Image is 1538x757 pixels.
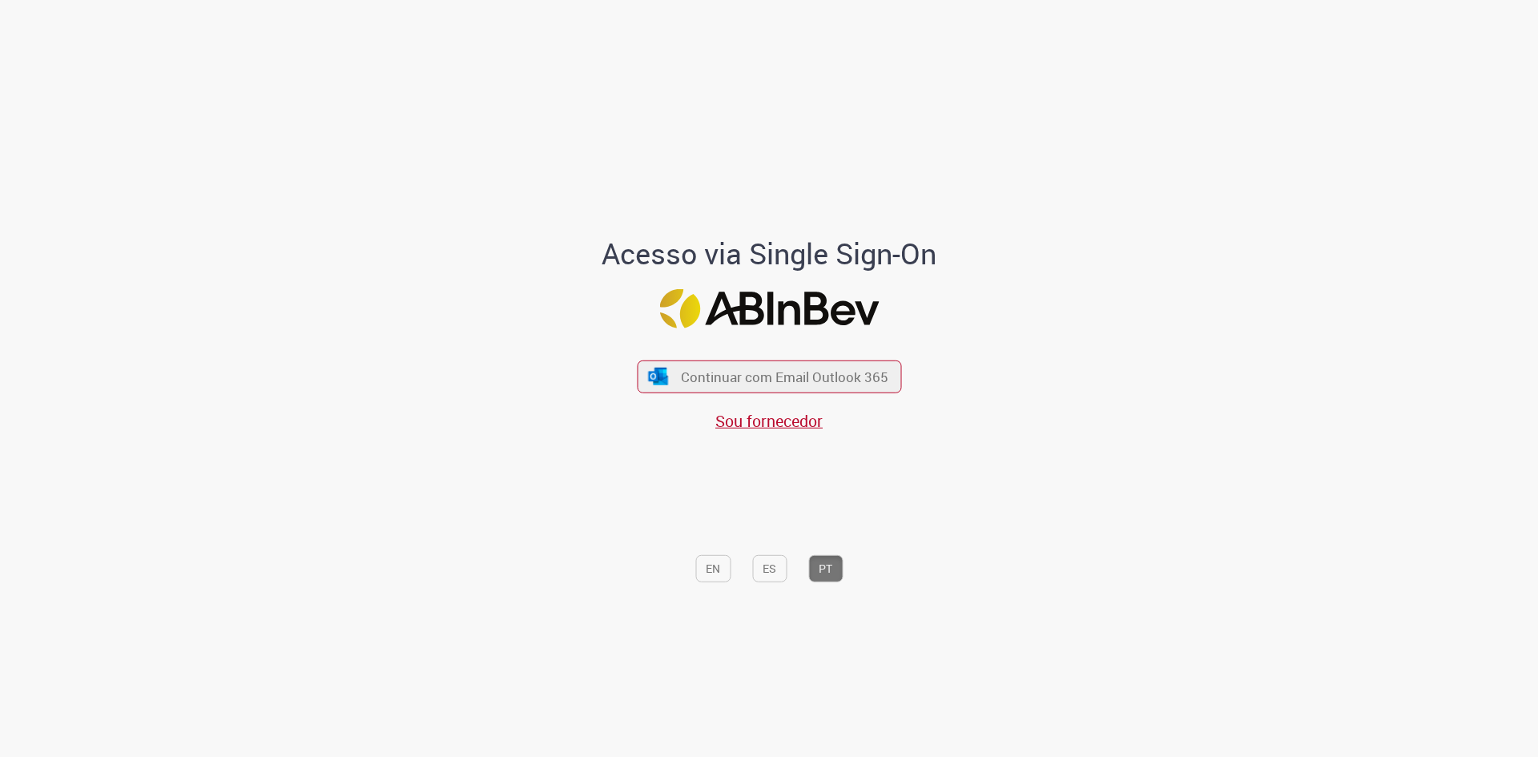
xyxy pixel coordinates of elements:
button: EN [695,555,731,582]
button: PT [808,555,843,582]
button: ES [752,555,787,582]
img: Logo ABInBev [659,289,879,328]
span: Continuar com Email Outlook 365 [681,368,888,386]
a: Sou fornecedor [715,410,823,432]
h1: Acesso via Single Sign-On [547,238,992,270]
button: ícone Azure/Microsoft 360 Continuar com Email Outlook 365 [637,360,901,393]
img: ícone Azure/Microsoft 360 [647,368,670,385]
